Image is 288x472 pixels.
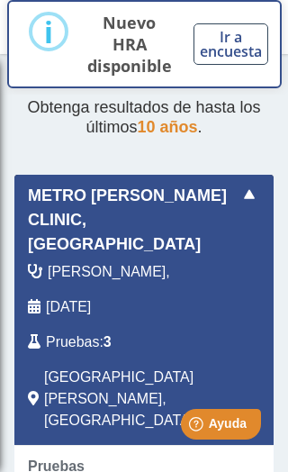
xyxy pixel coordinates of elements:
span: 2025-05-09 [46,296,91,318]
div: : [14,331,225,353]
span: San Juan, PR [44,367,211,431]
button: Ir a encuesta [193,23,268,65]
span: Metro [PERSON_NAME] Clinic, [GEOGRAPHIC_DATA] [28,184,238,257]
span: Pruebas [46,331,99,353]
b: 3 [103,334,112,349]
iframe: Help widget launcher [128,402,268,452]
span: Munoz Marin, [48,261,170,283]
span: Obtenga resultados de hasta los últimos . [27,98,260,136]
p: Nuevo HRA disponible [87,12,172,77]
span: 10 años [137,118,197,136]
